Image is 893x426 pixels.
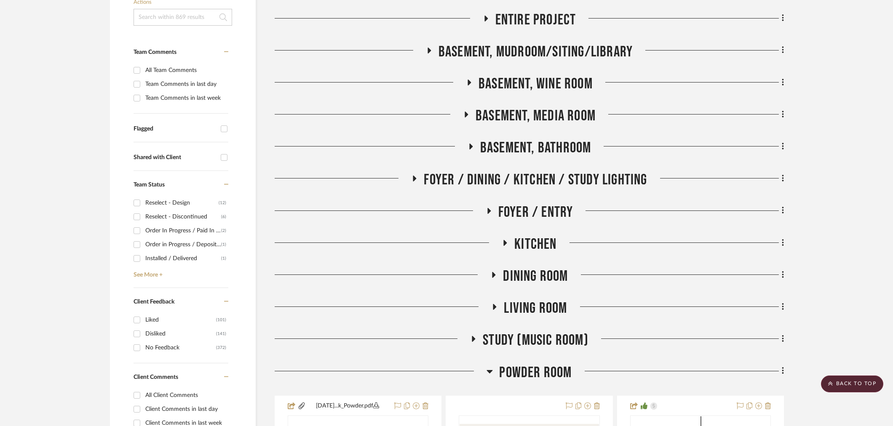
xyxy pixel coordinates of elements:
span: Dining Room [503,267,568,285]
span: Basement, Mudroom/Siting/Library [438,43,633,61]
div: Disliked [145,327,216,341]
div: Order in Progress / Deposit Paid / Balance due [145,238,221,251]
input: Search within 869 results [134,9,232,26]
div: Liked [145,313,216,327]
a: See More + [131,265,228,279]
div: (141) [216,327,226,341]
scroll-to-top-button: BACK TO TOP [821,375,883,392]
div: (12) [219,196,226,210]
span: Entire Project [495,11,576,29]
div: (1) [221,238,226,251]
span: Living Room [504,299,567,317]
span: Basement, Media Room [476,107,596,125]
span: Basement, Wine Room [479,75,593,93]
div: Flagged [134,125,217,133]
span: Powder Room [499,364,572,382]
div: (101) [216,313,226,327]
span: Foyer / Dining / Kitchen / Study Lighting [424,171,647,189]
span: Client Feedback [134,299,174,305]
div: Reselect - Design [145,196,219,210]
div: (372) [216,341,226,354]
span: Client Comments [134,374,178,380]
span: Team Comments [134,49,176,55]
button: [DATE]...k_Powder.pdf [306,401,389,411]
div: (1) [221,252,226,265]
div: All Client Comments [145,389,226,402]
span: Kitchen [514,235,556,253]
div: Reselect - Discontinued [145,210,221,224]
div: (2) [221,224,226,237]
span: Team Status [134,182,165,188]
div: Installed / Delivered [145,252,221,265]
div: Shared with Client [134,154,217,161]
div: (6) [221,210,226,224]
div: Order In Progress / Paid In Full w/ Freight, No Balance due [145,224,221,237]
div: No Feedback [145,341,216,354]
div: Team Comments in last day [145,77,226,91]
div: All Team Comments [145,64,226,77]
span: Study (Music Room) [483,331,588,349]
div: Team Comments in last week [145,91,226,105]
span: Foyer / Entry [498,203,573,221]
div: Client Comments in last day [145,402,226,416]
span: Basement, Bathroom [480,139,591,157]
